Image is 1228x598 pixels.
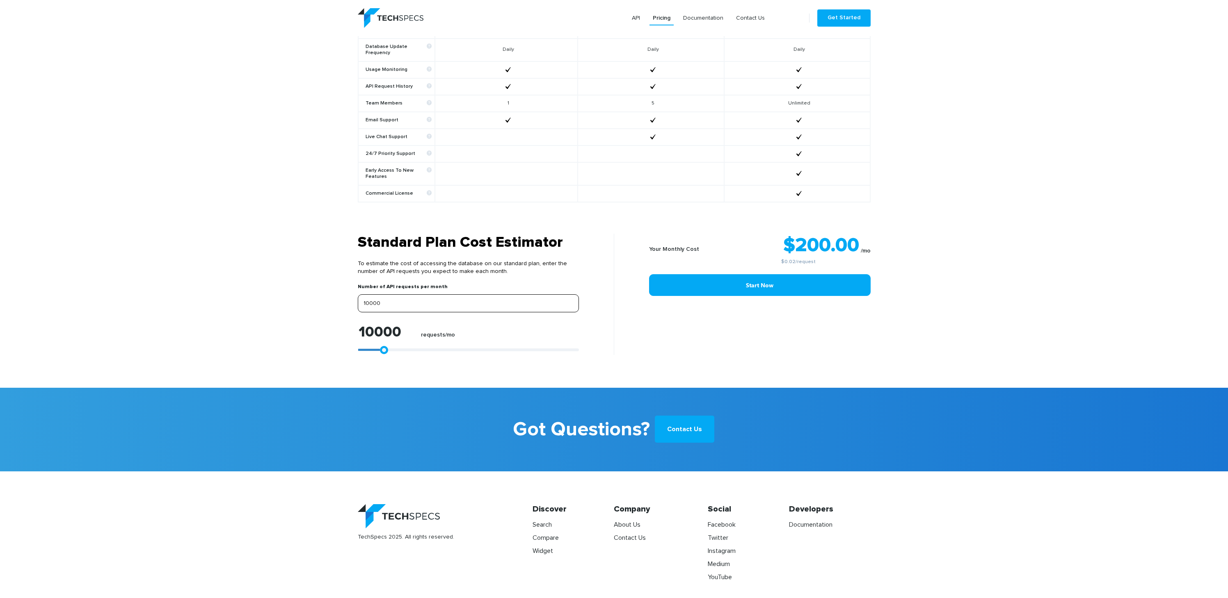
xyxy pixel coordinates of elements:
[513,412,650,447] b: Got Questions?
[614,534,646,541] a: Contact Us
[435,39,578,61] td: Daily
[733,11,768,25] a: Contact Us
[861,248,871,254] sub: /mo
[358,8,423,28] img: logo
[366,151,432,157] b: 24/7 Priority Support
[708,561,730,567] a: Medium
[366,168,432,180] b: Early Access To New Features
[366,67,432,73] b: Usage Monitoring
[358,294,579,312] input: Enter your expected number of API requests
[366,100,432,107] b: Team Members
[708,548,736,554] a: Instagram
[533,504,614,516] h4: Discover
[708,504,789,516] h4: Social
[629,11,643,25] a: API
[358,528,521,541] span: TechSpecs 2025. All rights reserved.
[614,521,640,528] a: About Us
[649,246,699,252] b: Your Monthly Cost
[358,284,448,294] label: Number of API requests per month
[649,11,674,25] a: Pricing
[614,504,695,516] h4: Company
[789,504,870,516] h4: Developers
[421,332,455,343] label: requests/mo
[366,134,432,140] b: Live Chat Support
[358,252,579,284] p: To estimate the cost of accessing the database on our standard plan, enter the number of API requ...
[533,521,552,528] a: Search
[781,259,796,264] a: $0.02
[366,191,432,197] b: Commercial License
[533,548,553,554] a: Widget
[724,39,870,61] td: Daily
[366,117,432,123] b: Email Support
[789,521,832,528] a: Documentation
[727,259,871,264] small: /request
[680,11,727,25] a: Documentation
[578,95,724,112] td: 5
[649,274,871,296] a: Start Now
[708,534,728,541] a: Twitter
[435,95,578,112] td: 1
[533,534,559,541] a: Compare
[783,236,859,255] strong: $200.00
[655,416,714,443] a: Contact Us
[817,9,871,27] a: Get Started
[708,574,732,580] a: YouTube
[724,95,870,112] td: Unlimited
[366,44,432,56] b: Database Update Frequency
[578,39,724,61] td: Daily
[358,234,579,252] h3: Standard Plan Cost Estimator
[708,521,736,528] a: Facebook
[366,84,432,90] b: API Request History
